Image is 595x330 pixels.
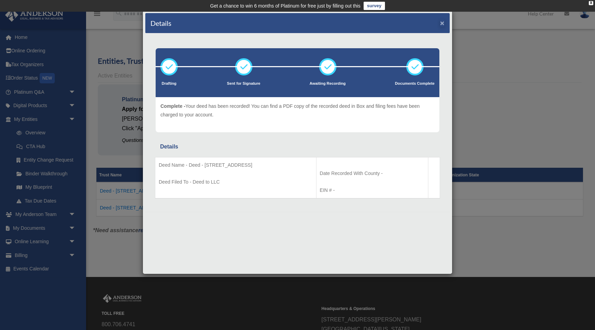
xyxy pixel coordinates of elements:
[310,80,346,87] p: Awaiting Recording
[160,80,178,87] p: Drafting
[395,80,435,87] p: Documents Complete
[364,2,385,10] a: survey
[159,178,313,186] p: Deed Filed To - Deed to LLC
[150,18,171,28] h4: Details
[159,161,313,169] p: Deed Name - Deed - [STREET_ADDRESS]
[589,1,593,5] div: close
[227,80,260,87] p: Sent for Signature
[320,186,425,195] p: EIN # -
[440,19,445,27] button: ×
[160,103,185,109] span: Complete -
[210,2,361,10] div: Get a chance to win 6 months of Platinum for free just by filling out this
[160,142,435,152] div: Details
[160,102,435,119] p: Your deed has been recorded! You can find a PDF copy of the recorded deed in Box and filing fees ...
[320,169,425,178] p: Date Recorded With County -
